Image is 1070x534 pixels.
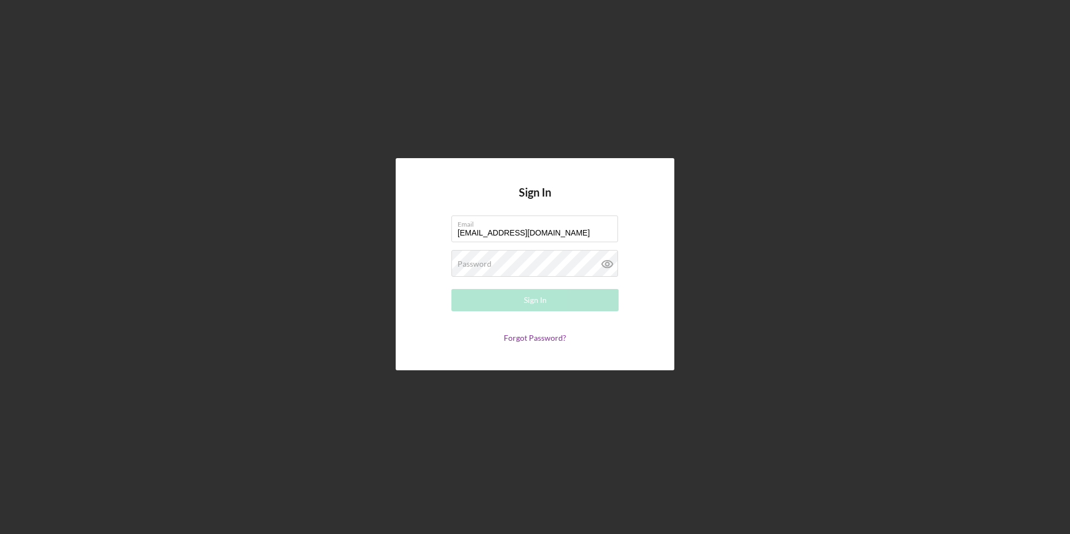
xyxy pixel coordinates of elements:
h4: Sign In [519,186,551,215]
button: Sign In [451,289,619,311]
label: Email [458,216,618,228]
label: Password [458,259,492,268]
a: Forgot Password? [504,333,566,342]
div: Sign In [524,289,547,311]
